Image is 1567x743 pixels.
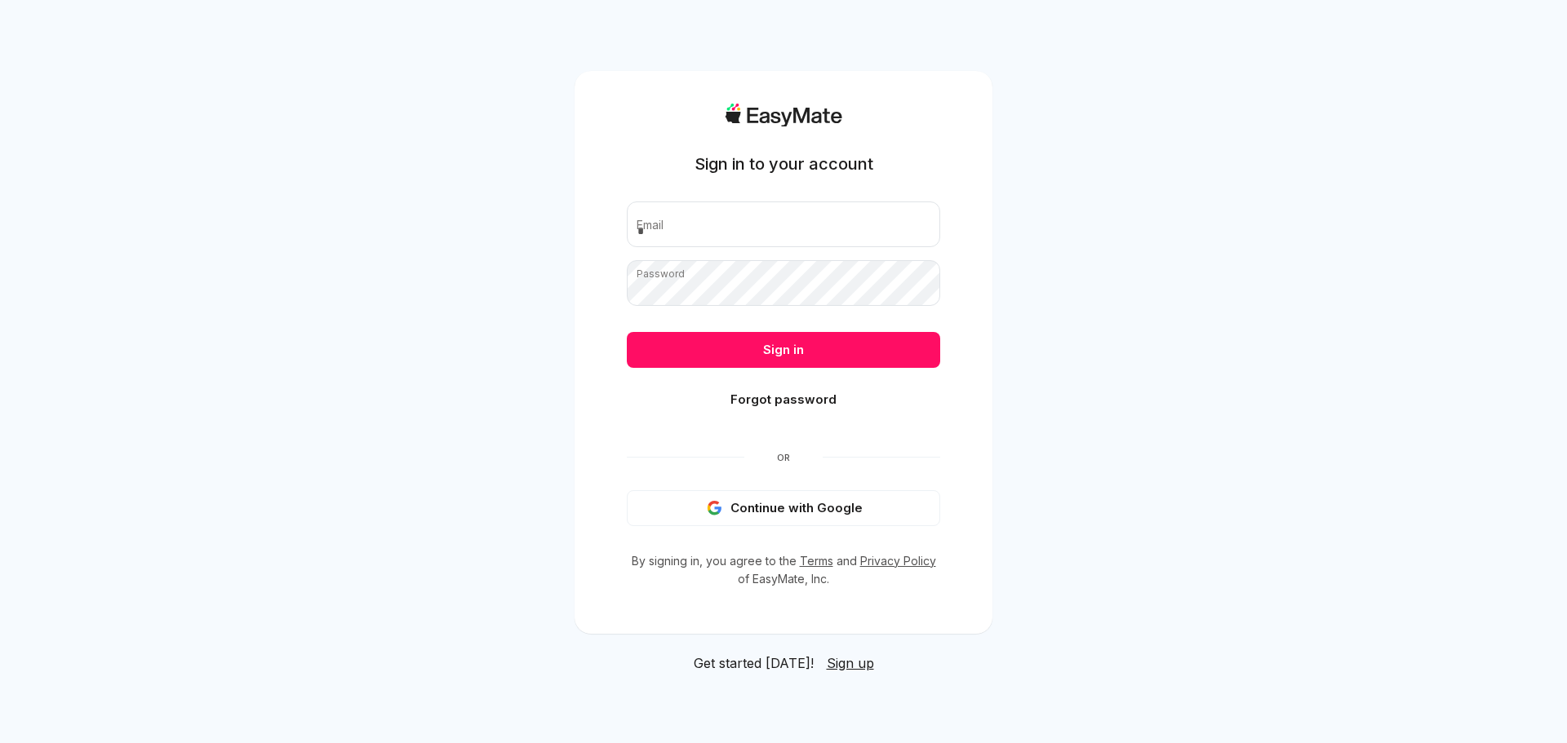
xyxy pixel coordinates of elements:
span: Or [744,451,823,464]
button: Forgot password [627,382,940,418]
span: Sign up [827,655,874,671]
h1: Sign in to your account [695,153,873,175]
button: Continue with Google [627,490,940,526]
a: Privacy Policy [860,554,936,568]
a: Terms [800,554,833,568]
button: Sign in [627,332,940,368]
p: By signing in, you agree to the and of EasyMate, Inc. [627,552,940,588]
span: Get started [DATE]! [694,653,814,673]
a: Sign up [827,653,874,673]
